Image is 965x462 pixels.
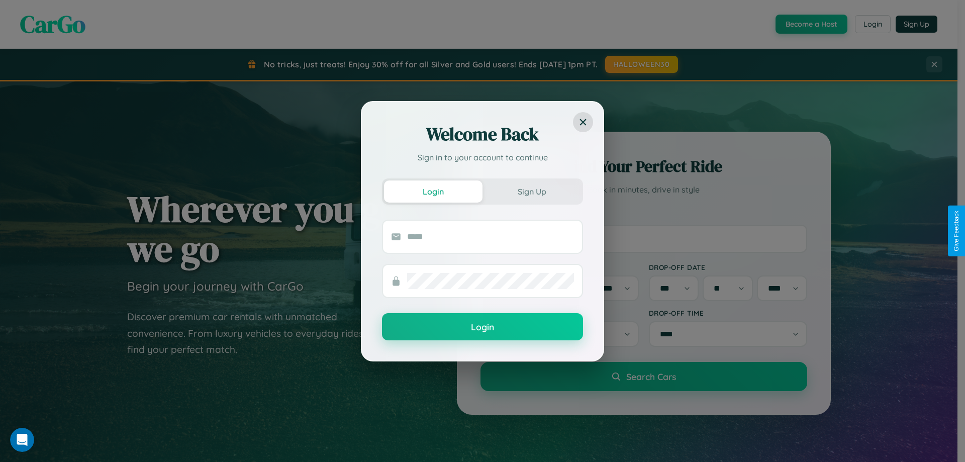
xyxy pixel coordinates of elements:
[384,180,482,203] button: Login
[482,180,581,203] button: Sign Up
[953,211,960,251] div: Give Feedback
[382,151,583,163] p: Sign in to your account to continue
[382,313,583,340] button: Login
[382,122,583,146] h2: Welcome Back
[10,428,34,452] iframe: Intercom live chat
